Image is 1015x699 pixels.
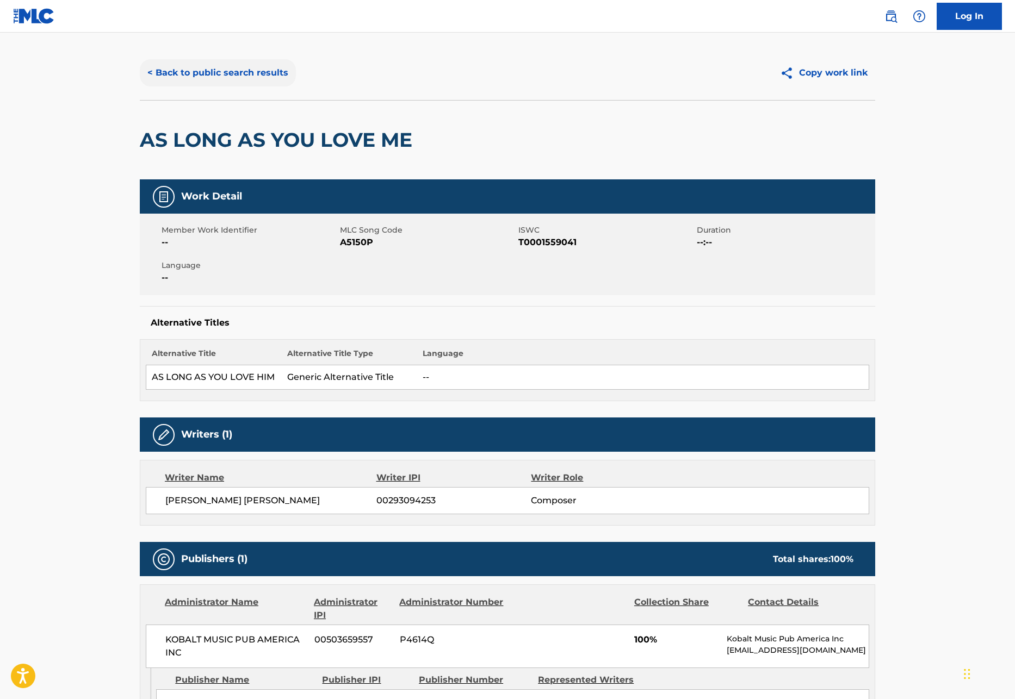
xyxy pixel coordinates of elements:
iframe: Chat Widget [961,647,1015,699]
span: Composer [531,494,672,507]
div: Help [908,5,930,27]
span: 100% [634,633,719,646]
td: AS LONG AS YOU LOVE HIM [146,365,282,390]
div: Contact Details [748,596,853,622]
span: --:-- [697,236,872,249]
p: [EMAIL_ADDRESS][DOMAIN_NAME] [727,645,869,656]
span: 100 % [831,554,853,564]
span: MLC Song Code [340,224,516,236]
img: help [913,10,926,23]
div: Publisher Number [419,673,530,686]
span: 00293094253 [376,494,531,507]
span: ISWC [518,224,694,236]
th: Language [417,348,869,365]
img: Work Detail [157,190,170,203]
div: Drag [964,658,970,690]
span: KOBALT MUSIC PUB AMERICA INC [165,633,306,659]
span: Duration [697,224,872,236]
div: Writer Name [165,471,376,484]
h5: Writers (1) [181,428,232,441]
img: MLC Logo [13,8,55,24]
button: Copy work link [772,59,875,86]
div: Publisher Name [175,673,314,686]
h5: Work Detail [181,190,242,203]
span: P4614Q [400,633,505,646]
span: Member Work Identifier [162,224,337,236]
td: Generic Alternative Title [282,365,417,390]
div: Writer IPI [376,471,531,484]
span: [PERSON_NAME] [PERSON_NAME] [165,494,376,507]
a: Log In [937,3,1002,30]
td: -- [417,365,869,390]
h5: Publishers (1) [181,553,247,565]
a: Public Search [880,5,902,27]
span: -- [162,236,337,249]
div: Represented Writers [538,673,649,686]
div: Publisher IPI [322,673,411,686]
span: A5150P [340,236,516,249]
span: 00503659557 [314,633,392,646]
button: < Back to public search results [140,59,296,86]
span: -- [162,271,337,284]
span: Language [162,260,337,271]
div: Total shares: [773,553,853,566]
div: Collection Share [634,596,740,622]
h2: AS LONG AS YOU LOVE ME [140,128,418,152]
th: Alternative Title Type [282,348,417,365]
img: Writers [157,428,170,441]
div: Writer Role [531,471,672,484]
span: T0001559041 [518,236,694,249]
p: Kobalt Music Pub America Inc [727,633,869,645]
div: Administrator Number [399,596,505,622]
img: Publishers [157,553,170,566]
div: Administrator Name [165,596,306,622]
h5: Alternative Titles [151,317,864,328]
th: Alternative Title [146,348,282,365]
img: search [884,10,898,23]
div: Administrator IPI [314,596,391,622]
img: Copy work link [780,66,799,80]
